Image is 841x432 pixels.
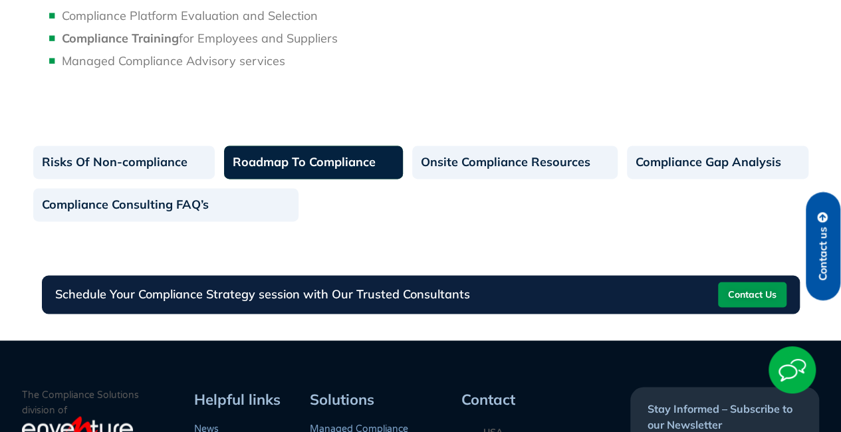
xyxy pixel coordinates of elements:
[728,284,777,305] span: Contact Us
[647,401,792,431] span: Stay Informed – Subscribe to our Newsletter
[806,192,840,300] a: Contact us
[62,8,318,23] span: Compliance Platform Evaluation and Selection
[224,146,403,179] a: Roadmap To Compliance
[461,389,515,408] span: Contact
[718,282,786,307] a: Contact Us
[62,53,285,68] span: Managed Compliance Advisory services
[22,387,189,417] p: The Compliance Solutions division of
[769,346,816,393] img: Start Chat
[817,227,829,280] span: Contact us
[55,288,470,300] h3: Schedule Your Compliance Strategy session with Our Trusted Consultants
[412,146,618,179] a: Onsite Compliance Resources
[310,389,374,408] span: Solutions
[62,31,338,46] span: for Employees and Suppliers
[62,31,179,46] strong: Compliance Training
[33,188,299,221] a: Compliance Consulting FAQ’s
[33,146,215,179] a: Risks Of Non-compliance
[627,146,808,179] a: Compliance Gap Analysis
[194,389,281,408] span: Helpful links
